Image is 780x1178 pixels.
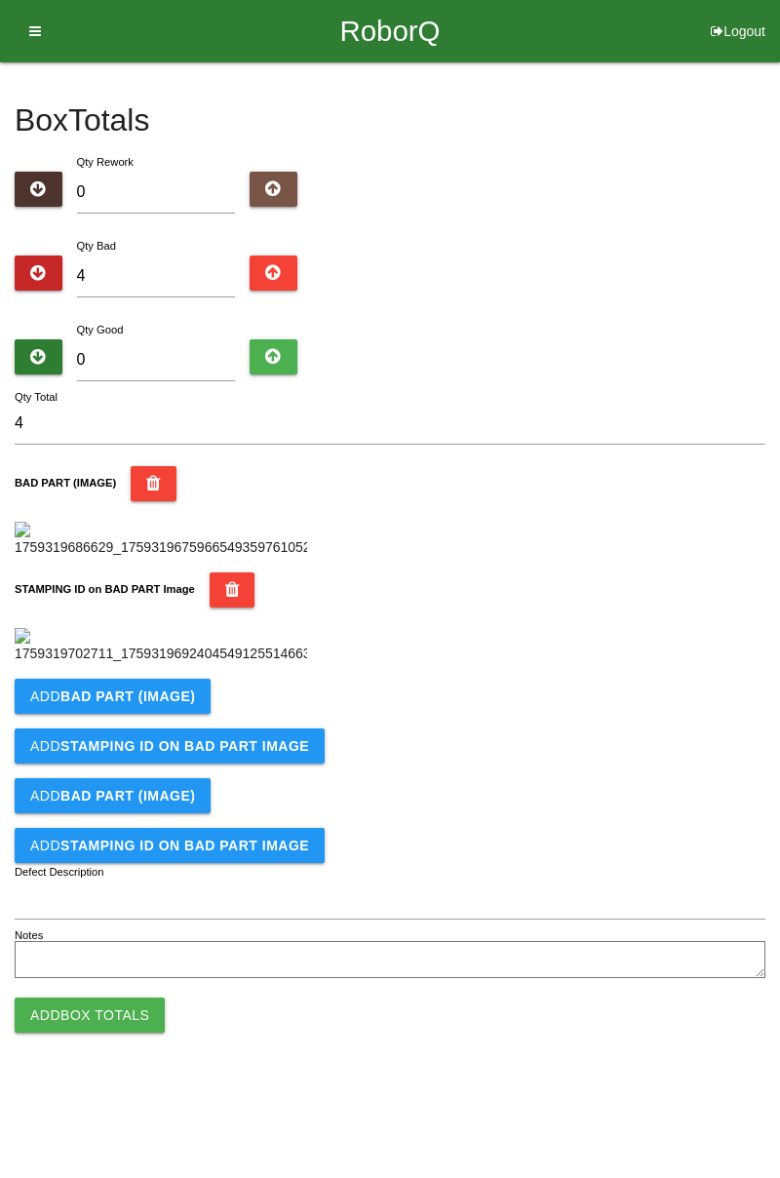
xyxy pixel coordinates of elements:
[15,583,195,595] b: STAMPING ID on BAD PART Image
[210,572,255,608] button: STAMPING ID on BAD PART Image
[60,838,309,853] b: STAMPING ID on BAD PART Image
[131,466,176,501] button: BAD PART (IMAGE)
[15,103,765,137] h4: Box Totals
[15,522,307,558] img: 1759319686629_17593196759665493597610529256666.jpg
[15,778,211,813] button: AddBAD PART (IMAGE)
[15,728,325,764] button: AddSTAMPING ID on BAD PART Image
[15,864,104,881] label: Defect Description
[15,927,43,944] label: Notes
[15,998,165,1033] button: AddBox Totals
[60,688,195,704] b: BAD PART (IMAGE)
[77,324,124,335] label: Qty Good
[77,240,116,252] label: Qty Bad
[15,628,307,664] img: 1759319702711_17593196924045491255146630023577.jpg
[15,389,58,406] label: Qty Total
[60,788,195,804] b: BAD PART (IMAGE)
[60,738,309,754] b: STAMPING ID on BAD PART Image
[77,156,134,168] label: Qty Rework
[15,828,325,863] button: AddSTAMPING ID on BAD PART Image
[15,477,116,489] b: BAD PART (IMAGE)
[15,679,211,714] button: AddBAD PART (IMAGE)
